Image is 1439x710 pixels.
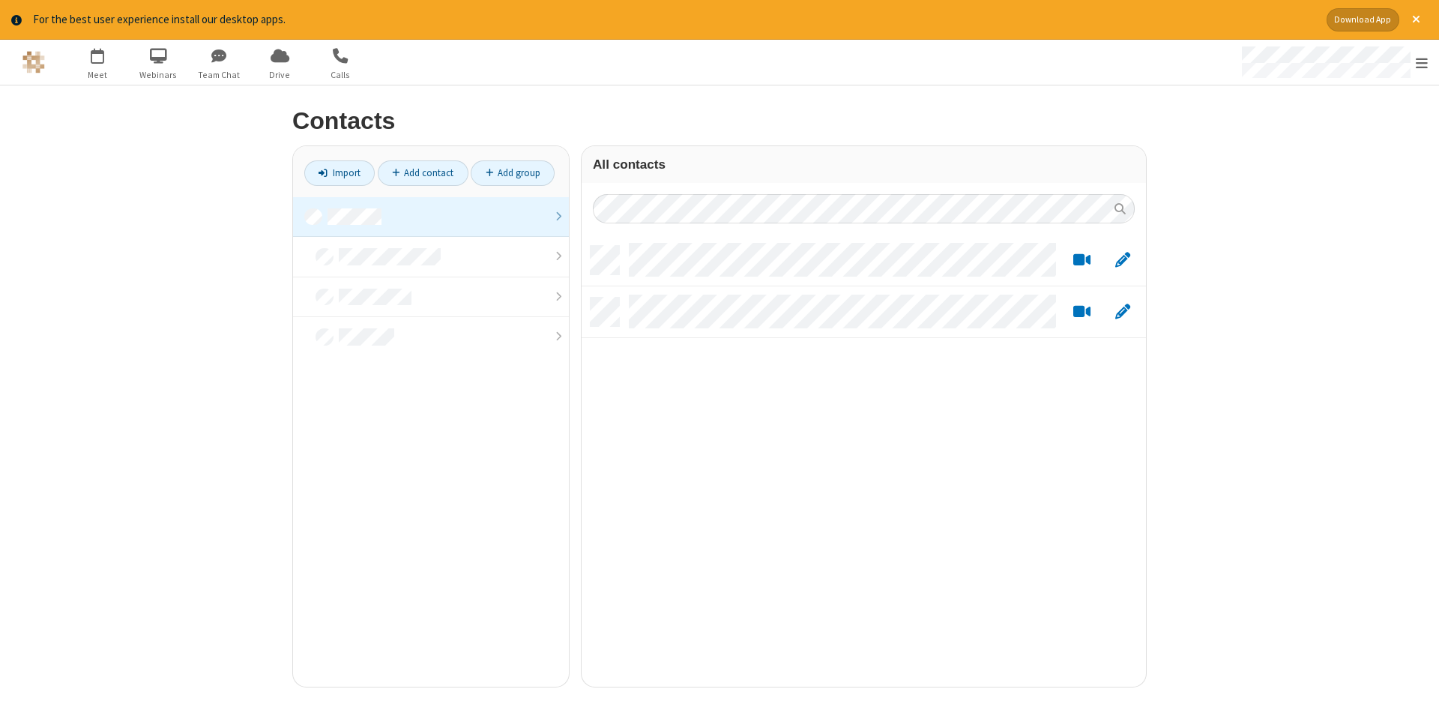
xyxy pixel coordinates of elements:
[582,235,1146,687] div: grid
[1228,40,1439,85] div: Open menu
[1108,250,1137,269] button: Edit
[5,40,61,85] button: Logo
[1405,8,1428,31] button: Close alert
[1327,8,1399,31] button: Download App
[1402,671,1428,700] iframe: Chat
[1067,302,1096,321] button: Start a video meeting
[33,11,1315,28] div: For the best user experience install our desktop apps.
[1108,302,1137,321] button: Edit
[304,160,375,186] a: Import
[130,68,187,82] span: Webinars
[1067,250,1096,269] button: Start a video meeting
[313,68,369,82] span: Calls
[593,157,1135,172] h3: All contacts
[70,68,126,82] span: Meet
[22,51,45,73] img: QA Selenium DO NOT DELETE OR CHANGE
[191,68,247,82] span: Team Chat
[252,68,308,82] span: Drive
[292,108,1147,134] h2: Contacts
[471,160,555,186] a: Add group
[378,160,468,186] a: Add contact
